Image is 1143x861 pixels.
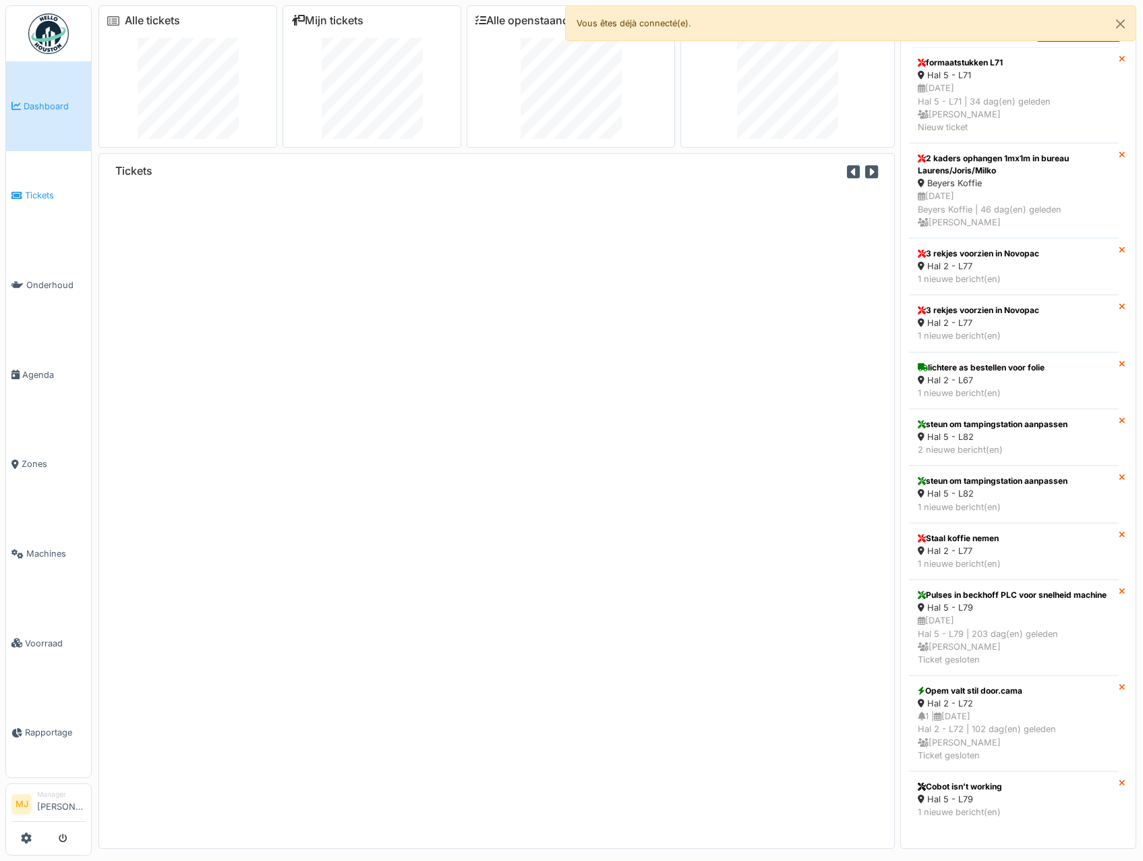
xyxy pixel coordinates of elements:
button: Close [1105,6,1136,42]
div: lichtere as bestellen voor folie [918,362,1110,374]
div: Opem valt stil door.cama [918,685,1110,697]
a: Pulses in beckhoff PLC voor snelheid machine Hal 5 - L79 [DATE]Hal 5 - L79 | 203 dag(en) geleden ... [909,580,1119,675]
div: Hal 5 - L82 [918,487,1110,500]
div: Beyers Koffie [918,177,1110,190]
div: Hal 5 - L71 [918,69,1110,82]
div: 1 | [DATE] Hal 2 - L72 | 102 dag(en) geleden [PERSON_NAME] Ticket gesloten [918,710,1110,762]
div: steun om tampingstation aanpassen [918,475,1110,487]
a: Opem valt stil door.cama Hal 2 - L72 1 |[DATE]Hal 2 - L72 | 102 dag(en) geleden [PERSON_NAME]Tick... [909,675,1119,771]
a: Alle openstaande taken [475,14,606,27]
a: Tickets [6,151,91,241]
div: [DATE] Hal 5 - L71 | 34 dag(en) geleden [PERSON_NAME] Nieuw ticket [918,82,1110,134]
a: lichtere as bestellen voor folie Hal 2 - L67 1 nieuwe bericht(en) [909,352,1119,409]
div: Manager [37,789,86,800]
div: [DATE] Beyers Koffie | 46 dag(en) geleden [PERSON_NAME] [918,190,1110,229]
a: MJ Manager[PERSON_NAME] [11,789,86,822]
a: Dashboard [6,61,91,151]
span: Onderhoud [26,279,86,291]
div: Pulses in beckhoff PLC voor snelheid machine [918,589,1110,601]
a: steun om tampingstation aanpassen Hal 5 - L82 1 nieuwe bericht(en) [909,466,1119,522]
a: Machines [6,509,91,599]
div: 1 nieuwe bericht(en) [918,329,1110,342]
a: formaatstukken L71 Hal 5 - L71 [DATE]Hal 5 - L71 | 34 dag(en) geleden [PERSON_NAME]Nieuw ticket [909,47,1119,143]
div: 1 nieuwe bericht(en) [918,387,1110,399]
a: Mijn tickets [291,14,363,27]
h6: Tickets [115,165,152,177]
span: Agenda [22,368,86,381]
div: steun om tampingstation aanpassen [918,418,1110,431]
div: Hal 5 - L82 [918,431,1110,443]
div: 1 nieuwe bericht(en) [918,806,1110,818]
a: Voorraad [6,599,91,688]
div: 3 rekjes voorzien in Novopac [918,304,1110,316]
a: Zones [6,420,91,509]
div: 2 kaders ophangen 1mx1m in bureau Laurens/Joris/Milko [918,152,1110,177]
span: Zones [22,457,86,470]
div: formaatstukken L71 [918,57,1110,69]
a: Agenda [6,330,91,420]
a: 3 rekjes voorzien in Novopac Hal 2 - L77 1 nieuwe bericht(en) [909,238,1119,295]
span: Dashboard [24,100,86,113]
div: 1 nieuwe bericht(en) [918,557,1110,570]
a: steun om tampingstation aanpassen Hal 5 - L82 2 nieuwe bericht(en) [909,409,1119,466]
div: Vous êtes déjà connecté(e). [565,5,1137,41]
a: 3 rekjes voorzien in Novopac Hal 2 - L77 1 nieuwe bericht(en) [909,295,1119,352]
div: Hal 2 - L77 [918,545,1110,557]
div: Hal 5 - L79 [918,601,1110,614]
li: MJ [11,794,32,814]
div: Staal koffie nemen [918,532,1110,545]
span: Machines [26,547,86,560]
div: Cobot isn’t working [918,781,1110,793]
span: Rapportage [25,726,86,739]
div: 2 nieuwe bericht(en) [918,443,1110,456]
div: [DATE] Hal 5 - L79 | 203 dag(en) geleden [PERSON_NAME] Ticket gesloten [918,614,1110,666]
div: 3 rekjes voorzien in Novopac [918,248,1110,260]
div: Hal 2 - L67 [918,374,1110,387]
div: Hal 5 - L79 [918,793,1110,806]
a: Cobot isn’t working Hal 5 - L79 1 nieuwe bericht(en) [909,771,1119,828]
span: Tickets [25,189,86,202]
div: Hal 2 - L72 [918,697,1110,710]
a: Onderhoud [6,240,91,330]
a: Staal koffie nemen Hal 2 - L77 1 nieuwe bericht(en) [909,523,1119,580]
div: 1 nieuwe bericht(en) [918,501,1110,513]
div: Hal 2 - L77 [918,260,1110,273]
li: [PERSON_NAME] [37,789,86,818]
a: Alle tickets [125,14,180,27]
a: 2 kaders ophangen 1mx1m in bureau Laurens/Joris/Milko Beyers Koffie [DATE]Beyers Koffie | 46 dag(... [909,143,1119,238]
span: Voorraad [25,637,86,650]
img: Badge_color-CXgf-gQk.svg [28,13,69,54]
div: 1 nieuwe bericht(en) [918,273,1110,285]
div: Hal 2 - L77 [918,316,1110,329]
a: Rapportage [6,688,91,778]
